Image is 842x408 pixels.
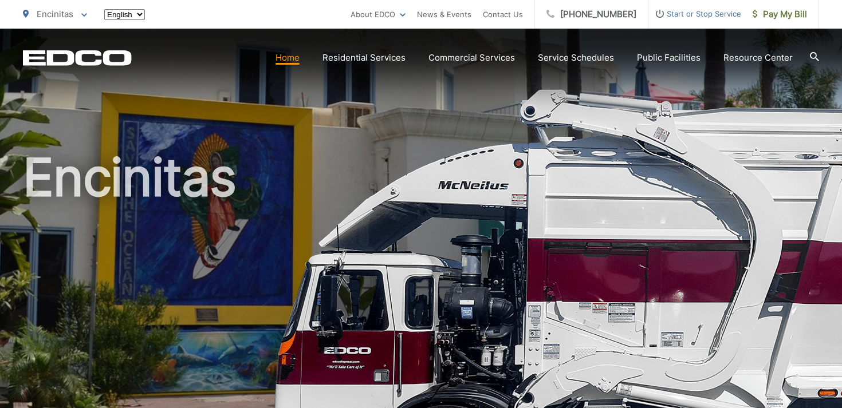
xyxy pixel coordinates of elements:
[723,51,793,65] a: Resource Center
[23,50,132,66] a: EDCD logo. Return to the homepage.
[753,7,807,21] span: Pay My Bill
[417,7,471,21] a: News & Events
[37,9,73,19] span: Encinitas
[483,7,523,21] a: Contact Us
[104,9,145,20] select: Select a language
[637,51,701,65] a: Public Facilities
[276,51,300,65] a: Home
[322,51,406,65] a: Residential Services
[351,7,406,21] a: About EDCO
[428,51,515,65] a: Commercial Services
[538,51,614,65] a: Service Schedules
